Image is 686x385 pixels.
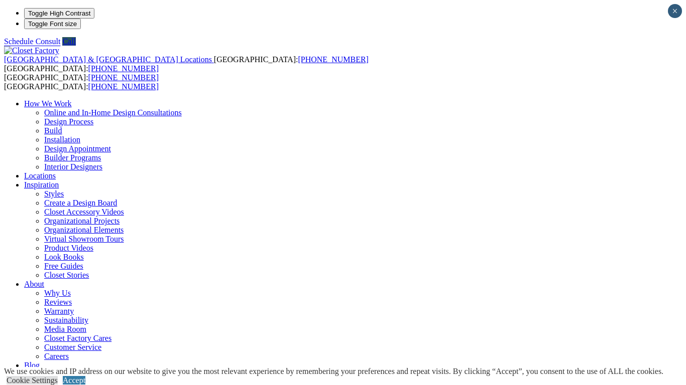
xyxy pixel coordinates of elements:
[24,171,56,180] a: Locations
[63,376,85,384] a: Accept
[44,307,74,315] a: Warranty
[62,37,76,46] a: Call
[4,367,663,376] div: We use cookies and IP address on our website to give you the most relevant experience by remember...
[24,280,44,288] a: About
[44,289,71,297] a: Why Us
[24,180,59,189] a: Inspiration
[4,73,159,91] span: [GEOGRAPHIC_DATA]: [GEOGRAPHIC_DATA]:
[44,298,72,306] a: Reviews
[44,135,80,144] a: Installation
[44,325,86,333] a: Media Room
[88,64,159,73] a: [PHONE_NUMBER]
[44,199,117,207] a: Create a Design Board
[44,162,102,171] a: Interior Designers
[44,253,84,261] a: Look Books
[28,10,90,17] span: Toggle High Contrast
[44,144,111,153] a: Design Appointment
[24,8,94,19] button: Toggle High Contrast
[88,73,159,82] a: [PHONE_NUMBER]
[44,244,93,252] a: Product Videos
[4,55,214,64] a: [GEOGRAPHIC_DATA] & [GEOGRAPHIC_DATA] Locations
[24,19,81,29] button: Toggle Font size
[44,189,64,198] a: Styles
[24,361,40,369] a: Blog
[44,126,62,135] a: Build
[298,55,368,64] a: [PHONE_NUMBER]
[44,208,124,216] a: Closet Accessory Videos
[7,376,58,384] a: Cookie Settings
[88,82,159,91] a: [PHONE_NUMBER]
[4,37,60,46] a: Schedule Consult
[44,334,111,342] a: Closet Factory Cares
[4,55,369,73] span: [GEOGRAPHIC_DATA]: [GEOGRAPHIC_DATA]:
[44,262,83,270] a: Free Guides
[44,343,101,351] a: Customer Service
[44,117,93,126] a: Design Process
[28,20,77,28] span: Toggle Font size
[44,108,182,117] a: Online and In-Home Design Consultations
[44,271,89,279] a: Closet Stories
[24,99,72,108] a: How We Work
[4,46,59,55] img: Closet Factory
[44,226,124,234] a: Organizational Elements
[44,352,69,360] a: Careers
[44,316,88,324] a: Sustainability
[44,235,124,243] a: Virtual Showroom Tours
[44,217,120,225] a: Organizational Projects
[668,4,682,18] button: Close
[44,153,101,162] a: Builder Programs
[4,55,212,64] span: [GEOGRAPHIC_DATA] & [GEOGRAPHIC_DATA] Locations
